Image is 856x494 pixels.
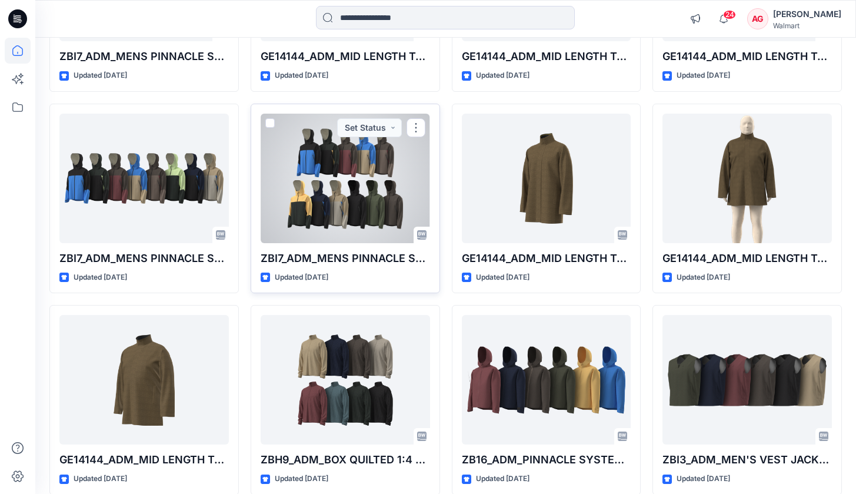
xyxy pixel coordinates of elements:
p: Updated [DATE] [476,473,529,485]
p: ZBI7_ADM_MENS PINNACLE SYSTEM SHELL JACKET-6.5.25 [59,48,229,65]
p: Updated [DATE] [74,69,127,82]
p: Updated [DATE] [74,473,127,485]
div: [PERSON_NAME] [773,7,841,21]
p: GE14144_ADM_MID LENGTH TOP COAT 2XXL [261,48,430,65]
a: ZBI3_ADM_MEN'S VEST JACKET [662,315,832,445]
p: GE14144_ADM_MID LENGTH TOP COAT 2XXL [462,48,631,65]
p: Updated [DATE] [275,271,328,284]
p: Updated [DATE] [275,473,328,485]
p: Updated [DATE] [476,271,529,284]
p: Updated [DATE] [275,69,328,82]
a: ZBH9_ADM_BOX QUILTED 1:4 ZIP [261,315,430,445]
p: ZBI7_ADM_MENS PINNACLE SYSTEM SHELL JACKET_UPDATE [261,250,430,267]
a: ZBI7_ADM_MENS PINNACLE SYSTEM SHELL JACKET [59,114,229,243]
p: Updated [DATE] [74,271,127,284]
a: GE14144_ADM_MID LENGTH TOP COAT 2XXL [662,114,832,243]
a: GE14144_ADM_MID LENGTH TOP COAT_MED [462,114,631,243]
a: GE14144_ADM_MID LENGTH TOP COAT 2XXL [59,315,229,445]
p: GE14144_ADM_MID LENGTH TOP COAT 2XXL [662,250,832,267]
p: GE14144_ADM_MID LENGTH TOP COAT 2XXL [59,452,229,468]
p: Updated [DATE] [677,69,730,82]
p: GE14144_ADM_MID LENGTH TOP COAT_MED [462,250,631,267]
p: ZBH9_ADM_BOX QUILTED 1:4 ZIP [261,452,430,468]
p: ZBI7_ADM_MENS PINNACLE SYSTEM SHELL JACKET [59,250,229,267]
div: Walmart [773,21,841,30]
p: ZBI3_ADM_MEN'S VEST JACKET [662,452,832,468]
div: AG [747,8,768,29]
span: 24 [723,10,736,19]
p: ZB16_ADM_PINNACLE SYSTEM SHELL JACKET [462,452,631,468]
a: ZBI7_ADM_MENS PINNACLE SYSTEM SHELL JACKET_UPDATE [261,114,430,243]
p: Updated [DATE] [677,271,730,284]
a: ZB16_ADM_PINNACLE SYSTEM SHELL JACKET [462,315,631,445]
p: Updated [DATE] [677,473,730,485]
p: Updated [DATE] [476,69,529,82]
p: GE14144_ADM_MID LENGTH TOP COAT_MED [662,48,832,65]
